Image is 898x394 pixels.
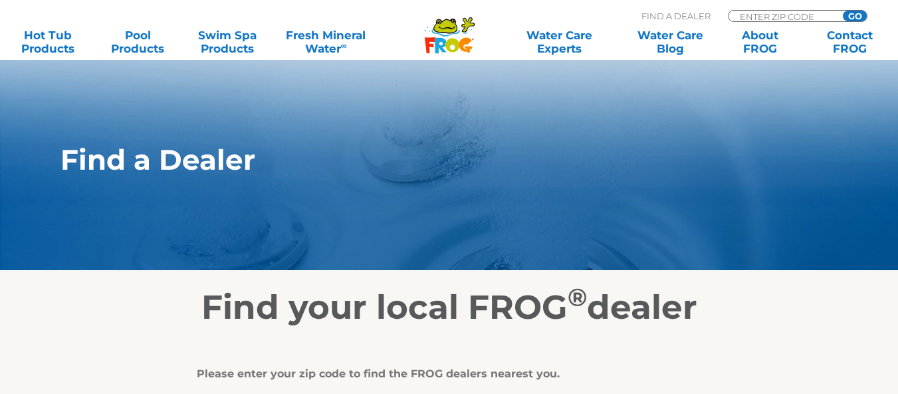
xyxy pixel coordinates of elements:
[725,29,795,55] a: AboutFROG
[282,29,370,55] a: Fresh MineralWater∞
[738,11,828,22] input: Zip Code Form
[193,29,263,55] a: Swim SpaProducts
[341,41,347,51] sup: ∞
[13,29,83,55] a: Hot TubProducts
[103,29,173,55] a: PoolProducts
[503,29,616,55] a: Water CareExperts
[641,10,711,22] p: Find A Dealer
[41,288,858,327] h2: Find your local FROG dealer
[60,144,776,176] h1: Find a Dealer
[635,29,705,55] a: Water CareBlog
[197,367,692,381] div: Please enter your zip code to find the FROG dealers nearest you.
[815,29,885,55] a: ContactFROG
[568,282,587,312] sup: ®
[843,11,867,21] input: GO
